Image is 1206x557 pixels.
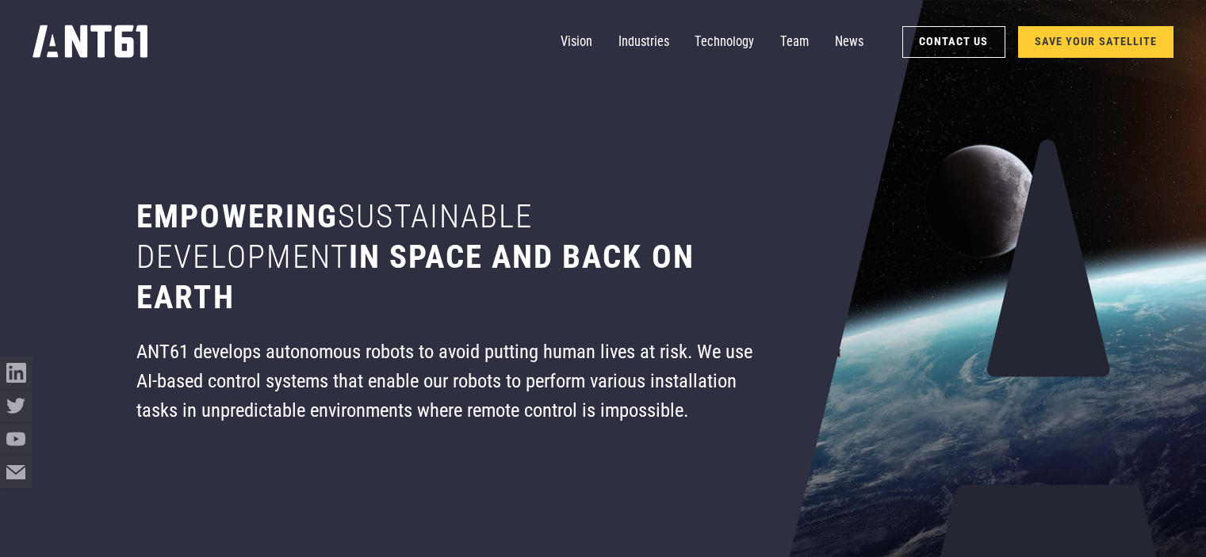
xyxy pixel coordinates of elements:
[780,26,809,59] a: Team
[835,26,863,59] a: News
[902,26,1005,58] a: Contact Us
[136,196,761,318] h1: Empowering in space and back on earth
[695,26,754,59] a: Technology
[561,26,592,59] a: Vision
[1018,26,1173,58] a: SAVE YOUR SATELLITE
[136,338,761,425] div: ANT61 develops autonomous robots to avoid putting human lives at risk. We use AI-based control sy...
[618,26,669,59] a: Industries
[33,21,147,64] a: home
